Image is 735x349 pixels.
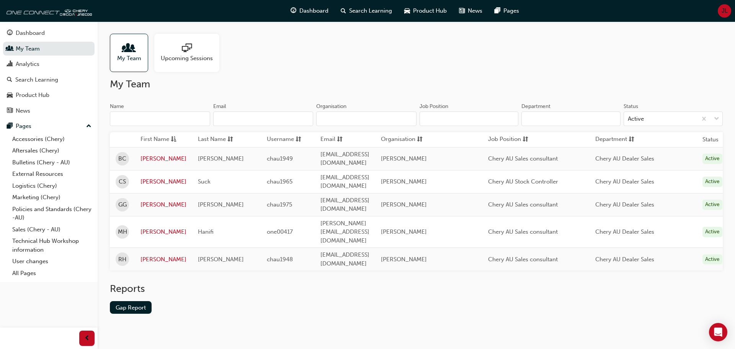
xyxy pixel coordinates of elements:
[320,197,369,213] span: [EMAIL_ADDRESS][DOMAIN_NAME]
[4,3,92,18] a: oneconnect
[320,151,369,167] span: [EMAIL_ADDRESS][DOMAIN_NAME]
[16,122,31,131] div: Pages
[9,168,95,180] a: External Resources
[413,7,447,15] span: Product Hub
[9,133,95,145] a: Accessories (Chery)
[110,283,723,295] h2: Reports
[296,135,301,144] span: sorting-icon
[86,121,91,131] span: up-icon
[521,103,550,110] div: Department
[714,114,719,124] span: down-icon
[140,135,183,144] button: First Nameasc-icon
[182,43,192,54] span: sessionType_ONLINE_URL-icon
[198,201,244,208] span: [PERSON_NAME]
[16,91,49,100] div: Product Hub
[118,255,126,264] span: RH
[7,77,12,84] span: search-icon
[488,3,525,19] a: pages-iconPages
[267,228,293,235] span: one00417
[171,135,176,144] span: asc-icon
[110,301,152,314] a: Gap Report
[624,103,638,110] div: Status
[118,200,127,209] span: GG
[381,155,427,162] span: [PERSON_NAME]
[7,46,13,52] span: people-icon
[9,224,95,236] a: Sales (Chery - AU)
[595,178,654,185] span: Chery AU Dealer Sales
[161,54,213,63] span: Upcoming Sessions
[118,154,126,163] span: BC
[320,251,369,267] span: [EMAIL_ADDRESS][DOMAIN_NAME]
[595,155,654,162] span: Chery AU Dealer Sales
[488,178,558,185] span: Chery AU Stock Controller
[628,115,644,123] div: Active
[16,29,45,38] div: Dashboard
[3,104,95,118] a: News
[154,34,225,72] a: Upcoming Sessions
[267,256,293,263] span: chau1948
[299,7,328,15] span: Dashboard
[420,111,519,126] input: Job Position
[9,203,95,224] a: Policies and Standards (Chery -AU)
[3,25,95,119] button: DashboardMy TeamAnalyticsSearch LearningProduct HubNews
[16,107,30,115] div: News
[718,4,731,18] button: JL
[7,30,13,37] span: guage-icon
[140,154,186,163] a: [PERSON_NAME]
[3,42,95,56] a: My Team
[267,135,294,144] span: Username
[722,7,728,15] span: JL
[349,7,392,15] span: Search Learning
[9,180,95,192] a: Logistics (Chery)
[140,200,186,209] a: [PERSON_NAME]
[381,201,427,208] span: [PERSON_NAME]
[381,228,427,235] span: [PERSON_NAME]
[341,6,346,16] span: search-icon
[702,177,722,187] div: Active
[267,155,293,162] span: chau1949
[198,228,214,235] span: Hanifi
[488,135,530,144] button: Job Positionsorting-icon
[459,6,465,16] span: news-icon
[595,201,654,208] span: Chery AU Dealer Sales
[140,177,186,186] a: [PERSON_NAME]
[198,178,211,185] span: Suck
[337,135,343,144] span: sorting-icon
[140,255,186,264] a: [PERSON_NAME]
[488,228,558,235] span: Chery AU Sales consultant
[523,135,528,144] span: sorting-icon
[3,119,95,133] button: Pages
[291,6,296,16] span: guage-icon
[15,75,58,84] div: Search Learning
[320,135,335,144] span: Email
[488,155,558,162] span: Chery AU Sales consultant
[9,145,95,157] a: Aftersales (Chery)
[110,111,210,126] input: Name
[7,108,13,115] span: news-icon
[198,155,244,162] span: [PERSON_NAME]
[117,54,141,63] span: My Team
[9,235,95,256] a: Technical Hub Workshop information
[7,61,13,68] span: chart-icon
[702,200,722,210] div: Active
[316,103,346,110] div: Organisation
[3,88,95,102] a: Product Hub
[503,7,519,15] span: Pages
[3,73,95,87] a: Search Learning
[702,254,722,265] div: Active
[381,135,415,144] span: Organisation
[110,103,124,110] div: Name
[320,174,369,190] span: [EMAIL_ADDRESS][DOMAIN_NAME]
[198,256,244,263] span: [PERSON_NAME]
[595,135,637,144] button: Departmentsorting-icon
[9,256,95,267] a: User changes
[381,178,427,185] span: [PERSON_NAME]
[320,220,369,244] span: [PERSON_NAME][EMAIL_ADDRESS][DOMAIN_NAME]
[9,157,95,169] a: Bulletins (Chery - AU)
[417,135,423,144] span: sorting-icon
[595,256,654,263] span: Chery AU Dealer Sales
[284,3,335,19] a: guage-iconDashboard
[453,3,488,19] a: news-iconNews
[140,135,169,144] span: First Name
[267,178,292,185] span: chau1965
